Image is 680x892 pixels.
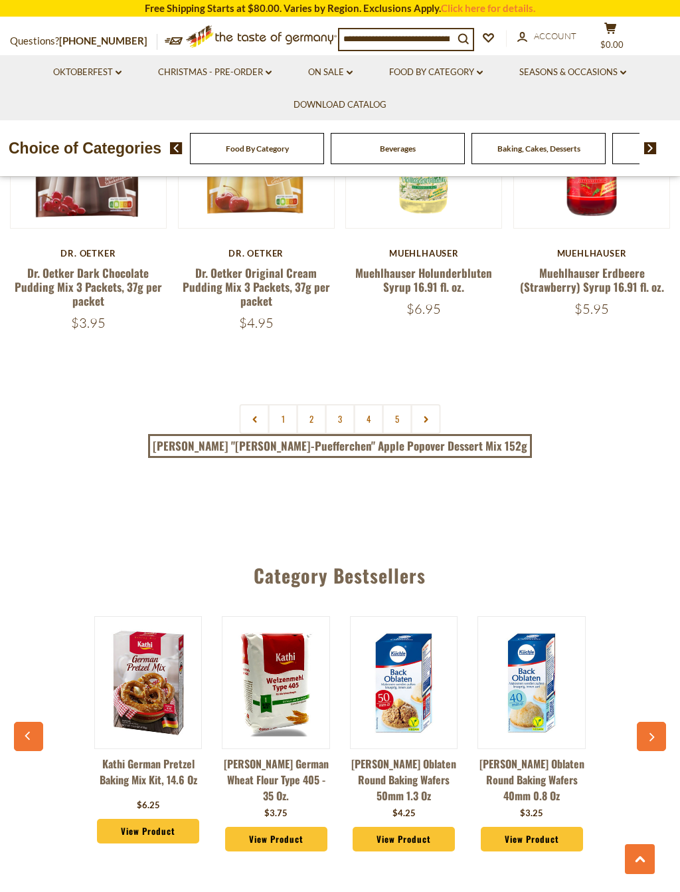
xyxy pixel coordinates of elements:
div: $4.25 [392,807,416,820]
a: Food By Category [389,65,483,80]
div: Muehlhauser [345,248,502,259]
a: [PERSON_NAME] "[PERSON_NAME]-Puefferchen" Apple Popover Dessert Mix 152g [148,434,533,458]
a: Muehlhauser Erdbeere (Strawberry) Syrup 16.91 fl. oz. [520,265,664,295]
img: Kathi German Wheat Flour Type 405 - 35 oz. [222,629,329,736]
a: Muehlhauser Holunderbluten Syrup 16.91 fl. oz. [355,265,492,295]
a: [PERSON_NAME] Oblaten Round Baking Wafers 50mm 1.3 oz [350,756,458,804]
a: Dr. Oetker Dark Chocolate Pudding Mix 3 Packets, 37g per packet [15,265,162,310]
div: Dr. Oetker [178,248,335,259]
img: previous arrow [170,142,183,154]
img: Kuechle Oblaten Round Baking Wafers 50mm 1.3 oz [351,629,458,736]
a: View Product [481,827,583,852]
a: 5 [382,404,412,434]
div: $3.25 [520,807,543,820]
a: 1 [268,404,298,434]
p: Questions? [10,33,157,50]
a: [PHONE_NUMBER] [59,35,147,47]
a: Food By Category [226,144,289,154]
span: $6.95 [406,300,441,317]
span: Account [534,31,576,41]
a: Beverages [380,144,416,154]
a: Christmas - PRE-ORDER [158,65,272,80]
div: Category Bestsellers [21,545,660,600]
a: Oktoberfest [53,65,122,80]
a: [PERSON_NAME] German Wheat Flour Type 405 - 35 oz. [222,756,330,804]
span: $0.00 [600,39,624,50]
div: $3.75 [264,807,288,820]
a: Kathi German Pretzel Baking Mix Kit, 14.6 oz [94,756,203,796]
button: $0.00 [590,22,630,55]
a: View Product [225,827,327,852]
a: Click here for details. [441,2,535,14]
img: Kathi German Pretzel Baking Mix Kit, 14.6 oz [95,629,202,736]
a: On Sale [308,65,353,80]
a: Dr. Oetker Original Cream Pudding Mix 3 Packets, 37g per packet [183,265,330,310]
div: $6.25 [137,799,160,812]
span: $5.95 [574,300,609,317]
div: Muehlhauser [513,248,670,259]
a: [PERSON_NAME] Oblaten Round Baking Wafers 40mm 0.8 oz [477,756,586,804]
a: Seasons & Occasions [519,65,626,80]
img: Kuechle Oblaten Round Baking Wafers 40mm 0.8 oz [478,629,585,736]
span: $4.95 [239,314,274,331]
div: Dr. Oetker [10,248,167,259]
a: Baking, Cakes, Desserts [497,144,580,154]
a: View Product [353,827,455,852]
img: next arrow [644,142,657,154]
a: Account [517,29,576,44]
a: 3 [325,404,355,434]
a: 2 [297,404,327,434]
a: Download Catalog [294,98,386,112]
span: $3.95 [71,314,106,331]
a: View Product [97,819,199,844]
a: 4 [354,404,384,434]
